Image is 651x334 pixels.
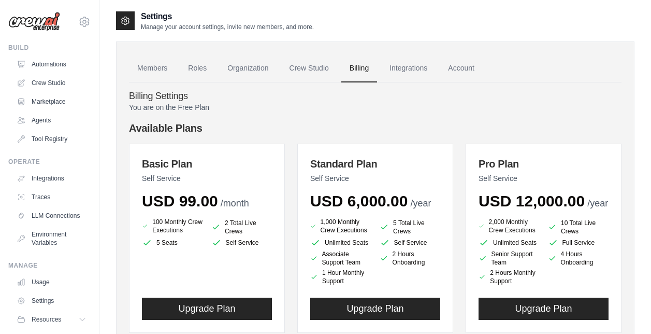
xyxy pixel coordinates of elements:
li: Full Service [548,238,609,248]
button: Upgrade Plan [479,298,609,320]
a: Environment Variables [12,226,91,251]
p: Self Service [479,173,609,184]
li: Unlimited Seats [310,238,371,248]
span: /year [410,198,431,208]
a: Integrations [381,54,436,82]
a: Crew Studio [281,54,337,82]
span: /month [221,198,249,208]
li: 10 Total Live Crews [548,219,609,235]
img: Logo [8,12,60,32]
span: USD 12,000.00 [479,192,585,210]
li: 1 Hour Monthly Support [310,269,371,285]
li: Senior Support Team [479,250,540,267]
li: 5 Seats [142,238,203,248]
li: 2 Hours Monthly Support [479,269,540,285]
li: Unlimited Seats [479,238,540,248]
h3: Pro Plan [479,157,609,171]
li: 2,000 Monthly Crew Executions [479,217,540,235]
p: Manage your account settings, invite new members, and more. [141,23,314,31]
h4: Billing Settings [129,91,621,102]
p: Self Service [142,173,272,184]
li: 5 Total Live Crews [380,219,441,235]
span: USD 99.00 [142,192,218,210]
li: Associate Support Team [310,250,371,267]
div: Manage [8,261,91,270]
h3: Standard Plan [310,157,440,171]
span: USD 6,000.00 [310,192,408,210]
button: Upgrade Plan [310,298,440,320]
li: Self Service [380,238,441,248]
a: Agents [12,112,91,129]
a: Settings [12,293,91,309]
div: Build [8,44,91,52]
a: Roles [180,54,215,82]
button: Upgrade Plan [142,298,272,320]
a: Billing [341,54,377,82]
span: /year [587,198,608,208]
li: 2 Hours Onboarding [380,250,441,267]
h4: Available Plans [129,121,621,135]
a: Integrations [12,170,91,187]
p: You are on the Free Plan [129,102,621,113]
h3: Basic Plan [142,157,272,171]
a: Tool Registry [12,131,91,147]
span: Resources [32,315,61,324]
li: 100 Monthly Crew Executions [142,217,203,235]
a: Marketplace [12,93,91,110]
p: Self Service [310,173,440,184]
a: Account [440,54,483,82]
button: Resources [12,311,91,328]
a: Organization [219,54,277,82]
li: 4 Hours Onboarding [548,250,609,267]
li: 2 Total Live Crews [211,219,272,235]
li: Self Service [211,238,272,248]
a: Traces [12,189,91,205]
a: Usage [12,274,91,290]
li: 1,000 Monthly Crew Executions [310,217,371,235]
a: Members [129,54,176,82]
h2: Settings [141,10,314,23]
div: Operate [8,158,91,166]
a: LLM Connections [12,207,91,224]
a: Crew Studio [12,75,91,91]
a: Automations [12,56,91,73]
